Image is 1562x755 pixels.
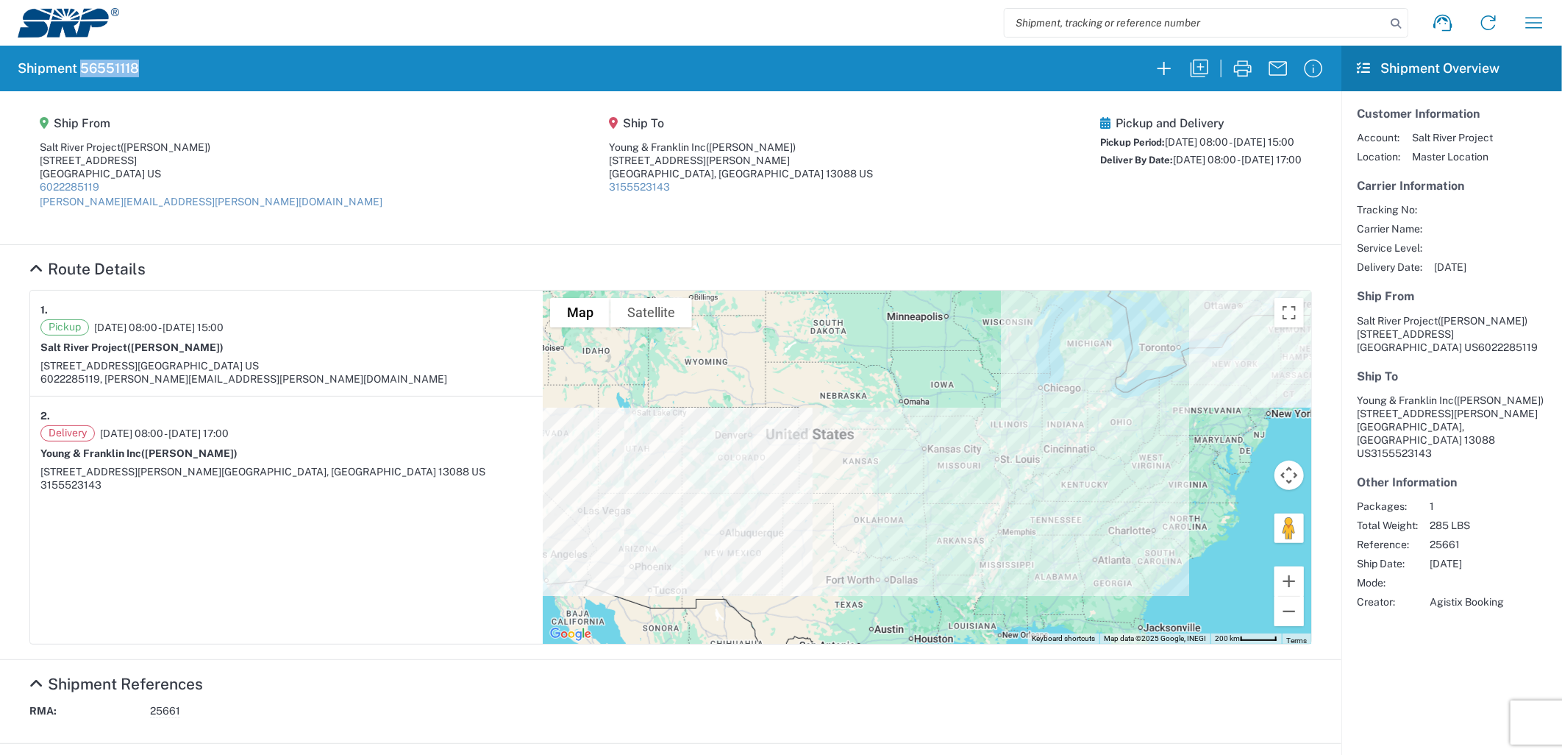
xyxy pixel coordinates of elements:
span: Master Location [1412,150,1493,163]
h2: Shipment 56551118 [18,60,139,77]
address: [GEOGRAPHIC_DATA] US [1357,314,1547,354]
span: 1 [1430,500,1504,513]
span: Total Weight: [1357,519,1418,532]
button: Show satellite imagery [610,298,692,327]
div: Young & Franklin Inc [610,141,874,154]
span: Pickup [40,319,89,336]
strong: 1. [40,301,48,319]
strong: RMA: [29,704,140,718]
span: 25661 [150,704,180,718]
h5: Carrier Information [1357,179,1547,193]
span: ([PERSON_NAME]) [1438,315,1527,327]
h5: Customer Information [1357,107,1547,121]
a: [PERSON_NAME][EMAIL_ADDRESS][PERSON_NAME][DOMAIN_NAME] [40,196,382,208]
span: Salt River Project [1412,131,1493,144]
a: Hide Details [29,260,146,278]
span: Tracking No: [1357,203,1422,216]
button: Keyboard shortcuts [1032,634,1095,644]
a: Hide Details [29,675,203,693]
h5: Other Information [1357,475,1547,489]
span: ([PERSON_NAME]) [141,447,238,459]
img: srp [18,8,119,38]
span: [DATE] [1430,557,1504,570]
button: Map camera controls [1274,461,1304,490]
button: Zoom out [1274,597,1304,626]
a: 3155523143 [610,181,671,193]
a: Terms [1286,637,1307,645]
span: Packages: [1357,500,1418,513]
span: ([PERSON_NAME]) [1454,394,1544,406]
span: Agistix Booking [1430,595,1504,609]
div: [STREET_ADDRESS][PERSON_NAME] [610,154,874,167]
span: Location: [1357,150,1400,163]
button: Show street map [550,298,610,327]
header: Shipment Overview [1341,46,1562,91]
span: Delivery [40,425,95,442]
div: 3155523143 [40,478,532,492]
span: Delivery Date: [1357,260,1422,274]
span: 200 km [1215,634,1240,642]
a: 6022285119 [40,181,99,193]
h5: Ship From [40,116,382,130]
a: Open this area in Google Maps (opens a new window) [546,625,595,644]
button: Toggle fullscreen view [1274,298,1304,327]
span: [DATE] [1434,260,1466,274]
span: Creator: [1357,595,1418,609]
span: [GEOGRAPHIC_DATA], [GEOGRAPHIC_DATA] 13088 US [221,466,485,478]
span: Young & Franklin Inc [STREET_ADDRESS][PERSON_NAME] [1357,394,1544,419]
span: Salt River Project [1357,315,1438,327]
span: ([PERSON_NAME]) [127,341,224,353]
span: Account: [1357,131,1400,144]
span: Deliver By Date: [1100,155,1173,166]
div: Salt River Project [40,141,382,154]
span: Carrier Name: [1357,222,1422,235]
button: Zoom in [1274,567,1304,596]
span: [STREET_ADDRESS] [40,360,138,372]
div: 6022285119, [PERSON_NAME][EMAIL_ADDRESS][PERSON_NAME][DOMAIN_NAME] [40,372,532,386]
span: Ship Date: [1357,557,1418,570]
div: [GEOGRAPHIC_DATA] US [40,167,382,180]
h5: Ship To [1357,369,1547,383]
button: Map Scale: 200 km per 47 pixels [1210,634,1282,644]
address: [GEOGRAPHIC_DATA], [GEOGRAPHIC_DATA] 13088 US [1357,394,1547,460]
span: [STREET_ADDRESS][PERSON_NAME] [40,466,221,478]
input: Shipment, tracking or reference number [1005,9,1386,37]
span: 3155523143 [1371,447,1432,459]
div: [STREET_ADDRESS] [40,154,382,167]
img: Google [546,625,595,644]
span: [STREET_ADDRESS] [1357,328,1454,340]
span: Mode: [1357,576,1418,589]
span: [DATE] 08:00 - [DATE] 17:00 [100,427,229,440]
h5: Ship To [610,116,874,130]
strong: 2. [40,407,50,425]
span: ([PERSON_NAME]) [121,141,210,153]
span: Map data ©2025 Google, INEGI [1104,634,1206,642]
span: Pickup Period: [1100,137,1165,148]
span: [DATE] 08:00 - [DATE] 15:00 [1165,136,1294,148]
span: Reference: [1357,538,1418,551]
div: [GEOGRAPHIC_DATA], [GEOGRAPHIC_DATA] 13088 US [610,167,874,180]
span: ([PERSON_NAME]) [707,141,796,153]
span: 25661 [1430,538,1504,551]
span: [DATE] 08:00 - [DATE] 17:00 [1173,154,1302,166]
span: [GEOGRAPHIC_DATA] US [138,360,259,372]
span: 285 LBS [1430,519,1504,532]
h5: Pickup and Delivery [1100,116,1302,130]
strong: Young & Franklin Inc [40,447,238,459]
span: 6022285119 [1478,341,1538,353]
span: [DATE] 08:00 - [DATE] 15:00 [94,321,224,334]
span: Service Level: [1357,241,1422,255]
button: Drag Pegman onto the map to open Street View [1274,514,1304,543]
strong: Salt River Project [40,341,224,353]
h5: Ship From [1357,289,1547,303]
